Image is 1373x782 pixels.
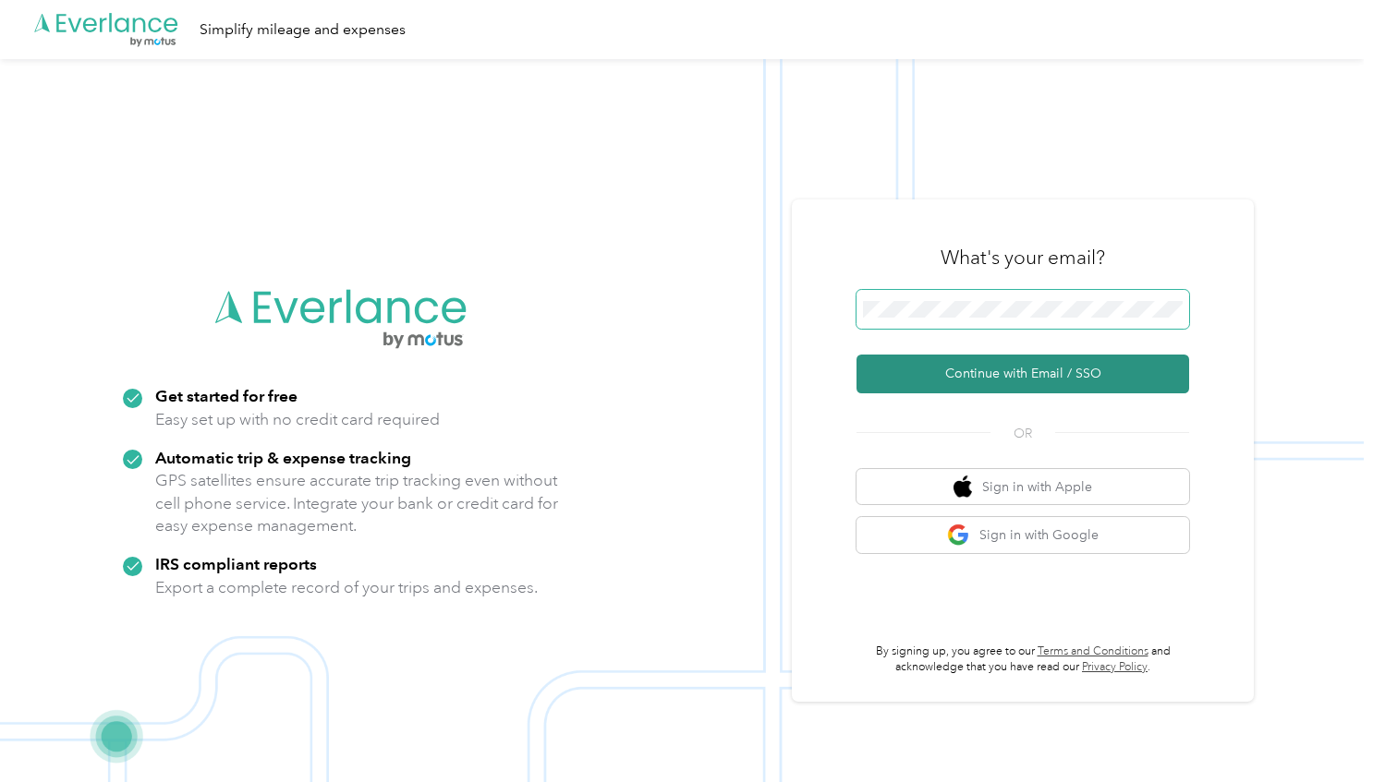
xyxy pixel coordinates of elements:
span: OR [990,424,1055,443]
div: Simplify mileage and expenses [200,18,406,42]
img: apple logo [954,475,972,499]
a: Privacy Policy [1082,660,1148,674]
p: By signing up, you agree to our and acknowledge that you have read our . [857,644,1189,676]
p: Export a complete record of your trips and expenses. [155,576,538,599]
p: GPS satellites ensure accurate trip tracking even without cell phone service. Integrate your bank... [155,469,559,537]
strong: IRS compliant reports [155,554,317,573]
button: google logoSign in with Google [857,517,1189,553]
p: Easy set up with no credit card required [155,408,440,431]
strong: Get started for free [155,386,298,405]
button: apple logoSign in with Apple [857,469,1189,505]
button: Continue with Email / SSO [857,355,1189,393]
h3: What's your email? [941,245,1105,271]
a: Terms and Conditions [1038,644,1148,658]
img: google logo [947,523,970,547]
strong: Automatic trip & expense tracking [155,448,411,467]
